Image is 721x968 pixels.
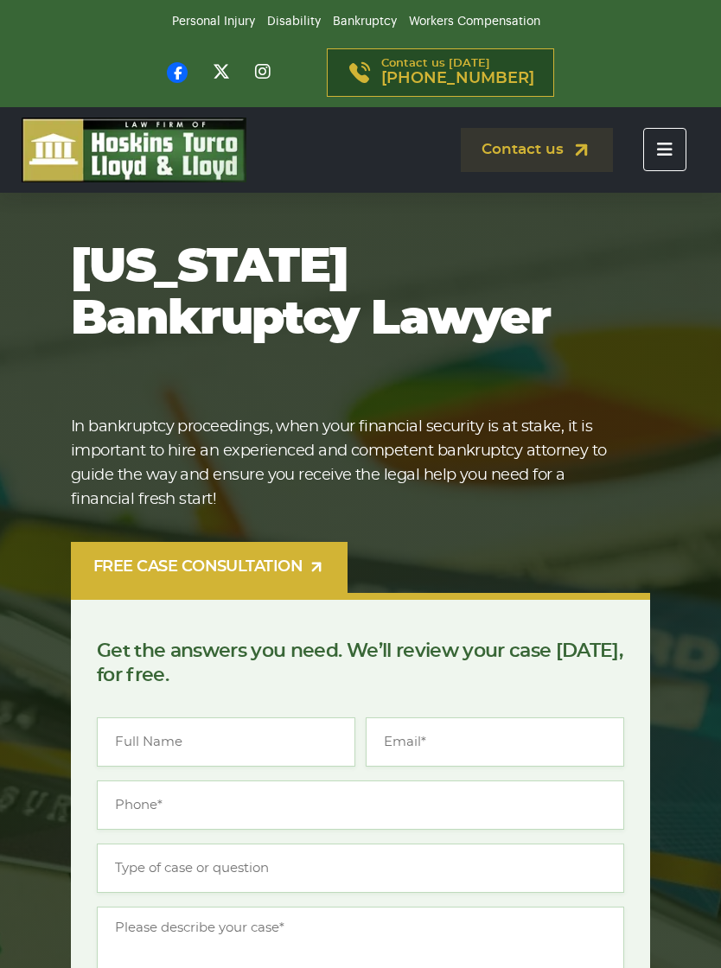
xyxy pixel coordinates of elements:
[409,16,540,28] a: Workers Compensation
[71,542,348,593] a: FREE CASE CONSULTATION
[381,70,534,87] span: [PHONE_NUMBER]
[71,415,616,512] p: In bankruptcy proceedings, when your financial security is at stake, it is important to hire an e...
[333,16,397,28] a: Bankruptcy
[461,128,613,172] a: Contact us
[22,118,246,182] img: logo
[267,16,321,28] a: Disability
[97,844,624,893] input: Type of case or question
[643,128,686,171] button: Toggle navigation
[366,717,624,767] input: Email*
[71,242,616,346] h1: [US_STATE] Bankruptcy Lawyer
[97,717,355,767] input: Full Name
[97,639,624,687] p: Get the answers you need. We’ll review your case [DATE], for free.
[327,48,554,97] a: Contact us [DATE][PHONE_NUMBER]
[97,780,624,830] input: Phone*
[381,58,534,87] p: Contact us [DATE]
[172,16,255,28] a: Personal Injury
[308,558,325,576] img: arrow-up-right-light.svg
